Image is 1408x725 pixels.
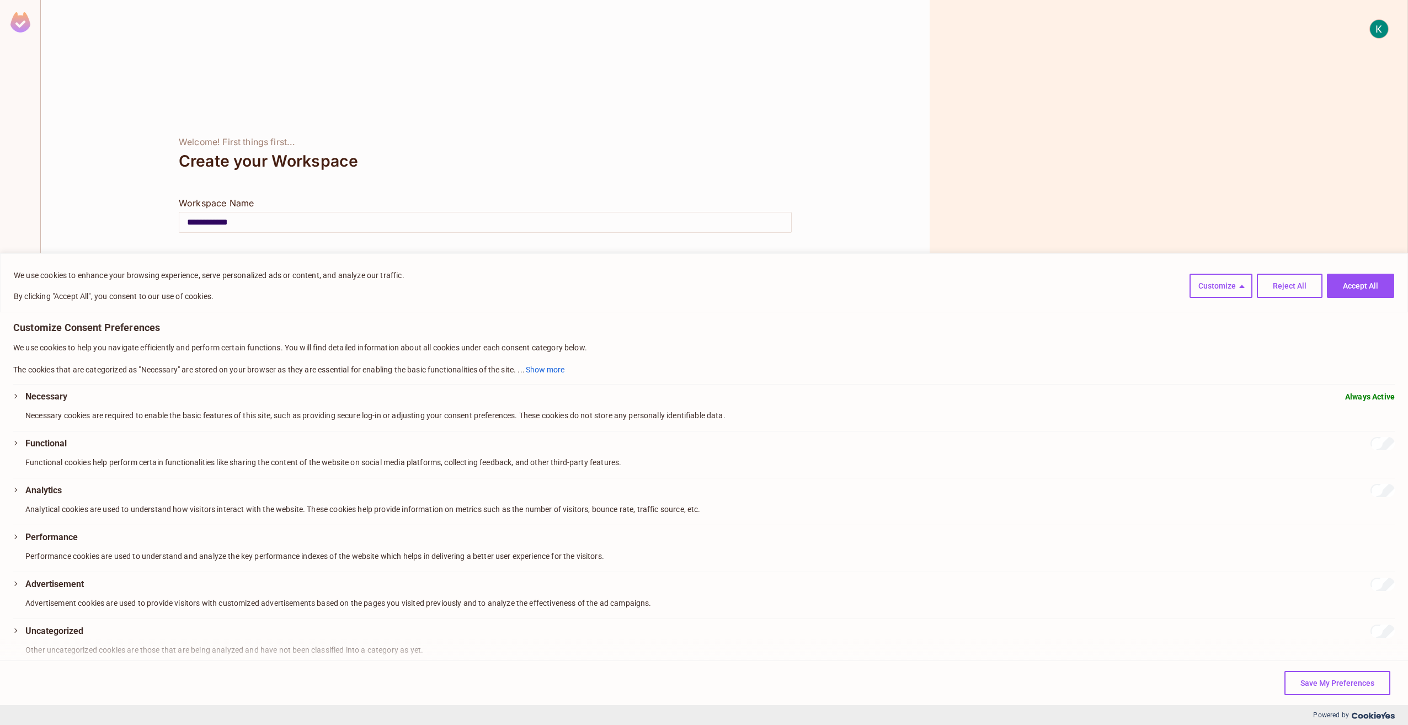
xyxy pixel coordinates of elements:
button: Analytics [25,484,62,497]
button: Accept All [1327,274,1394,298]
p: We use cookies to help you navigate efficiently and perform certain functions. You will find deta... [13,341,1395,354]
p: By clicking "Accept All", you consent to our use of cookies. [14,290,404,303]
button: Necessary [25,390,67,403]
button: Uncategorized [25,625,83,638]
button: Functional [25,437,67,450]
p: Advertisement cookies are used to provide visitors with customized advertisements based on the pa... [25,596,1395,610]
p: We use cookies to enhance your browsing experience, serve personalized ads or content, and analyz... [14,269,404,282]
input: Disable Functional [1370,437,1395,450]
div: Workspace Name [179,196,792,210]
img: Kostia [1370,20,1388,38]
input: Disable Uncategorized [1370,625,1395,638]
span: Always Active [1345,390,1395,403]
button: Show more [525,362,566,377]
input: Disable Advertisement [1370,578,1395,591]
img: Cookieyes logo [1352,712,1395,719]
div: Create your Workspace [179,148,792,174]
input: Disable Analytics [1370,484,1395,497]
span: Customize Consent Preferences [13,321,160,334]
p: Performance cookies are used to understand and analyze the key performance indexes of the website... [25,550,1395,563]
p: Analytical cookies are used to understand how visitors interact with the website. These cookies h... [25,503,1395,516]
img: SReyMgAAAABJRU5ErkJggg== [10,12,30,33]
div: Welcome! First things first... [179,137,792,148]
button: Customize [1190,274,1252,298]
button: Save My Preferences [1284,671,1390,695]
p: Necessary cookies are required to enable the basic features of this site, such as providing secur... [25,409,1395,422]
p: Functional cookies help perform certain functionalities like sharing the content of the website o... [25,456,1395,469]
button: Performance [25,531,78,544]
button: Advertisement [25,578,84,591]
p: The cookies that are categorized as "Necessary" are stored on your browser as they are essential ... [13,362,1395,377]
button: Reject All [1257,274,1322,298]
